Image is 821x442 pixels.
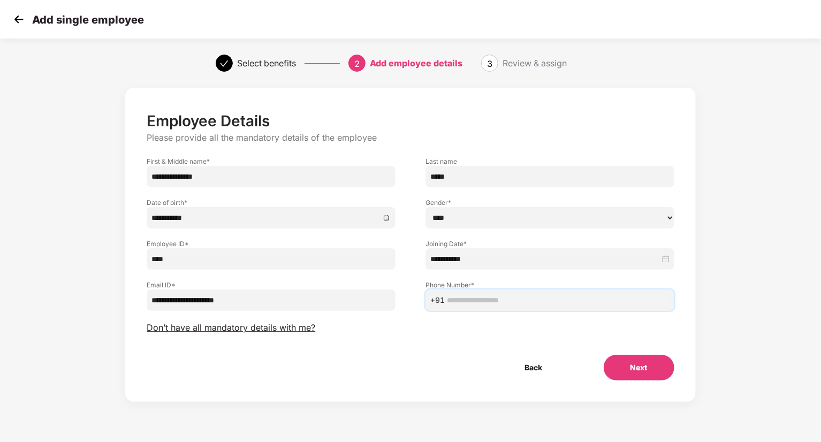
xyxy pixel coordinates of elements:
[147,132,674,143] p: Please provide all the mandatory details of the employee
[354,58,360,69] span: 2
[237,55,296,72] div: Select benefits
[147,280,396,289] label: Email ID
[425,280,674,289] label: Phone Number
[604,355,674,380] button: Next
[147,322,315,333] span: Don’t have all mandatory details with me?
[370,55,462,72] div: Add employee details
[425,157,674,166] label: Last name
[425,239,674,248] label: Joining Date
[425,198,674,207] label: Gender
[430,294,445,306] span: +91
[503,55,567,72] div: Review & assign
[487,58,492,69] span: 3
[32,13,144,26] p: Add single employee
[498,355,569,380] button: Back
[147,239,396,248] label: Employee ID
[147,157,396,166] label: First & Middle name
[220,59,229,68] span: check
[147,198,396,207] label: Date of birth
[11,11,27,27] img: svg+xml;base64,PHN2ZyB4bWxucz0iaHR0cDovL3d3dy53My5vcmcvMjAwMC9zdmciIHdpZHRoPSIzMCIgaGVpZ2h0PSIzMC...
[147,112,674,130] p: Employee Details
